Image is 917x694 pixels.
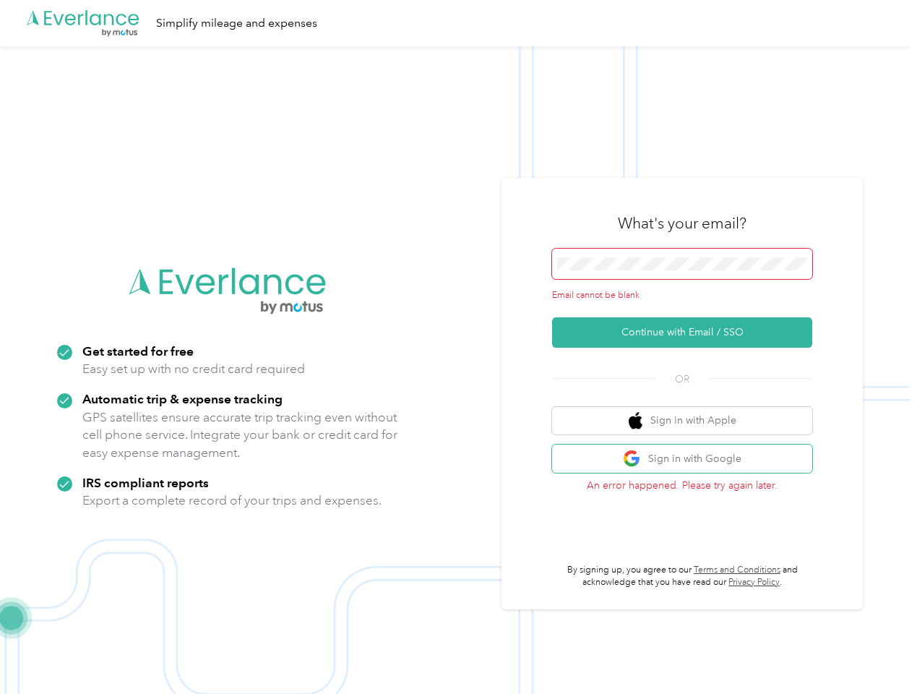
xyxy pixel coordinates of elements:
[552,317,812,348] button: Continue with Email / SSO
[82,391,283,406] strong: Automatic trip & expense tracking
[552,289,812,302] div: Email cannot be blank
[82,475,209,490] strong: IRS compliant reports
[552,407,812,435] button: apple logoSign in with Apple
[552,478,812,493] p: An error happened. Please try again later.
[728,577,780,588] a: Privacy Policy
[623,450,641,468] img: google logo
[618,213,746,234] h3: What's your email?
[552,445,812,473] button: google logoSign in with Google
[552,564,812,589] p: By signing up, you agree to our and acknowledge that you have read our .
[82,408,398,462] p: GPS satellites ensure accurate trip tracking even without cell phone service. Integrate your bank...
[82,343,194,359] strong: Get started for free
[629,412,643,430] img: apple logo
[657,372,707,387] span: OR
[82,492,382,510] p: Export a complete record of your trips and expenses.
[82,360,305,378] p: Easy set up with no credit card required
[694,565,780,575] a: Terms and Conditions
[156,14,317,33] div: Simplify mileage and expenses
